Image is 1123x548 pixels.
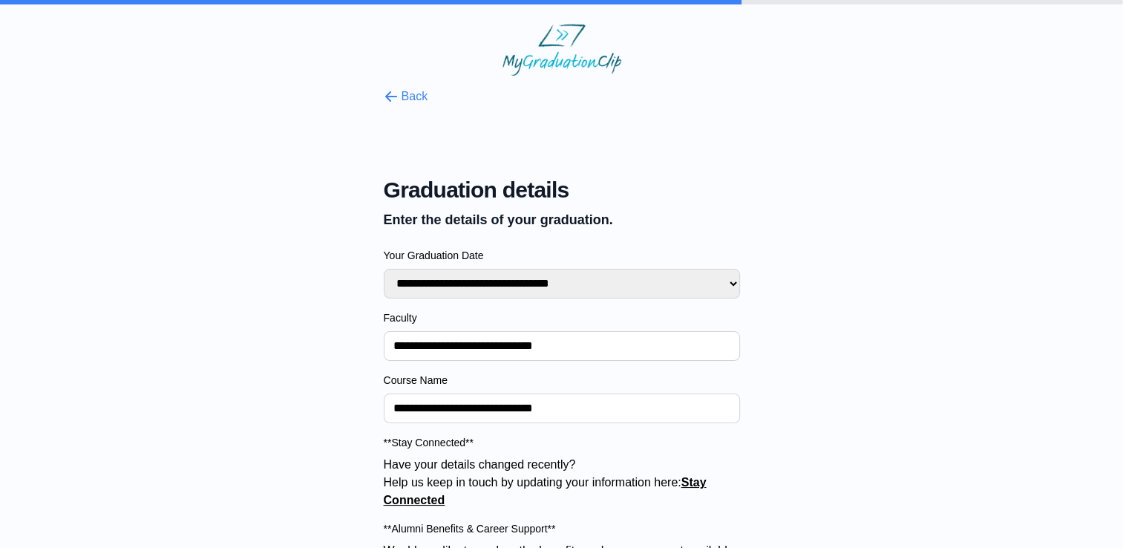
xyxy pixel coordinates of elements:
[384,521,740,536] label: **Alumni Benefits & Career Support**
[384,310,740,325] label: Faculty
[384,248,740,263] label: Your Graduation Date
[502,24,621,76] img: MyGraduationClip
[384,88,428,105] button: Back
[384,456,740,509] p: Have your details changed recently? Help us keep in touch by updating your information here:
[384,209,740,230] p: Enter the details of your graduation.
[384,177,740,203] span: Graduation details
[384,373,740,388] label: Course Name
[384,476,707,506] a: Stay Connected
